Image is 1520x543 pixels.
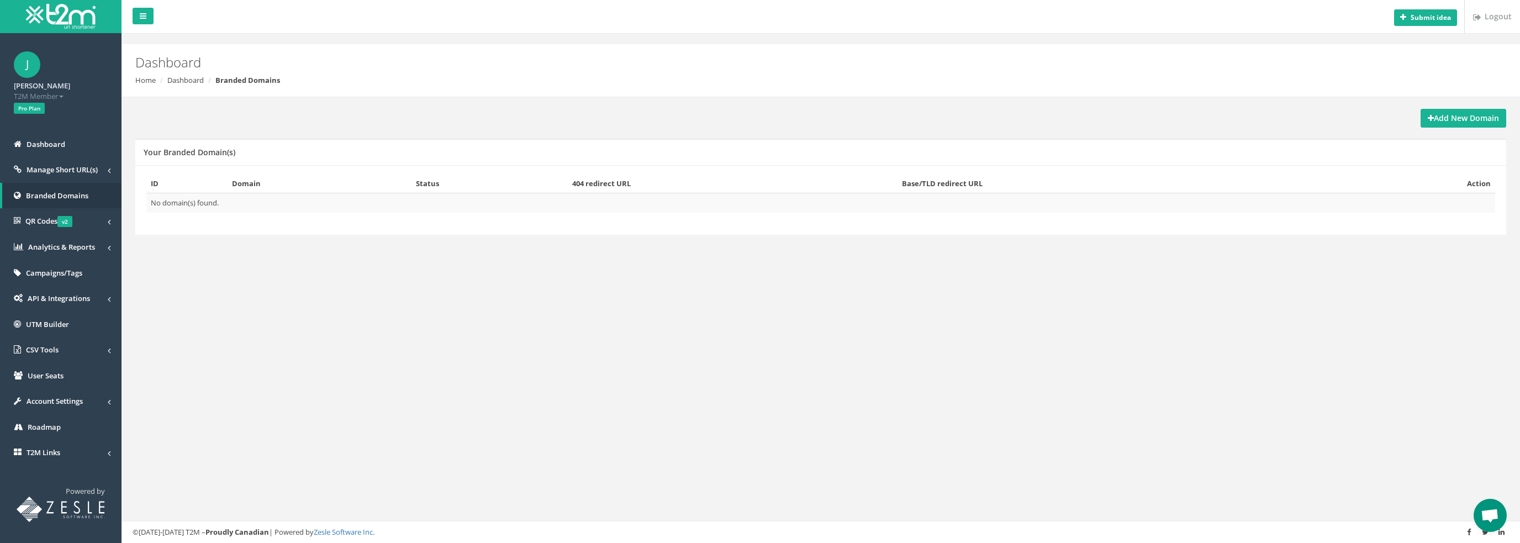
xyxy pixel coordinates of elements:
th: ID [146,174,228,193]
th: Action [1336,174,1495,193]
th: Domain [228,174,411,193]
span: UTM Builder [26,319,69,329]
span: Dashboard [27,139,65,149]
span: API & Integrations [28,293,90,303]
div: Open chat [1474,499,1507,532]
span: Campaigns/Tags [26,268,82,278]
a: Add New Domain [1421,109,1506,128]
a: [PERSON_NAME] T2M Member [14,78,108,101]
strong: Add New Domain [1428,113,1499,123]
span: Branded Domains [26,191,88,201]
span: Powered by [66,486,105,496]
th: Base/TLD redirect URL [898,174,1336,193]
img: T2M URL Shortener powered by Zesle Software Inc. [17,497,105,522]
span: Pro Plan [14,103,45,114]
strong: [PERSON_NAME] [14,81,70,91]
h5: Your Branded Domain(s) [144,148,235,156]
span: QR Codes [25,216,72,226]
b: Submit idea [1411,13,1451,22]
span: User Seats [28,371,64,381]
a: Zesle Software Inc. [314,527,374,537]
div: ©[DATE]-[DATE] T2M – | Powered by [133,527,1509,537]
strong: Branded Domains [215,75,280,85]
th: 404 redirect URL [568,174,898,193]
span: Roadmap [28,422,61,432]
img: T2M [26,4,96,29]
a: Home [135,75,156,85]
strong: Proudly Canadian [205,527,269,537]
td: No domain(s) found. [146,193,1495,213]
th: Status [411,174,568,193]
span: T2M Member [14,91,108,102]
span: Account Settings [27,396,83,406]
span: CSV Tools [26,345,59,355]
h2: Dashboard [135,55,1275,70]
span: T2M Links [27,447,60,457]
span: Manage Short URL(s) [27,165,98,175]
a: Dashboard [167,75,204,85]
span: v2 [57,216,72,227]
span: J [14,51,40,78]
button: Submit idea [1394,9,1457,26]
span: Analytics & Reports [28,242,95,252]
